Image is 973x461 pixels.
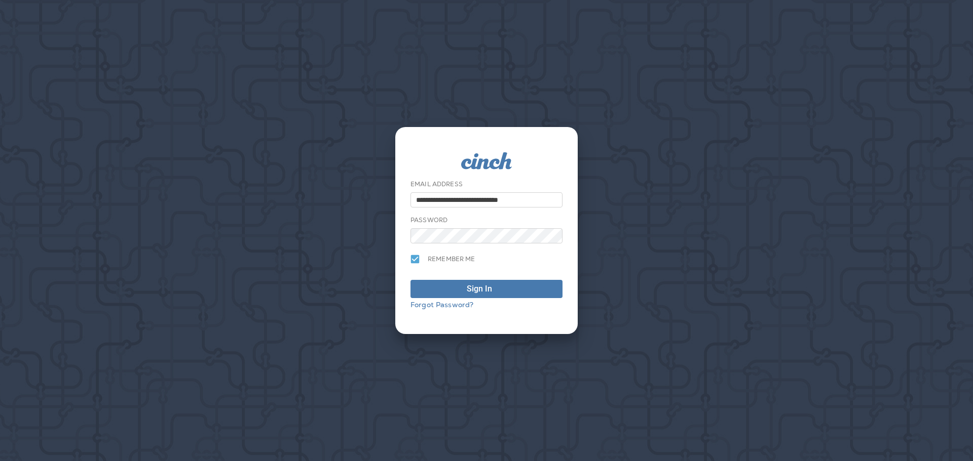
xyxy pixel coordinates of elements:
[410,180,463,188] label: Email Address
[410,280,563,298] button: Sign In
[428,255,475,263] span: Remember me
[410,216,447,224] label: Password
[410,300,473,309] a: Forgot Password?
[467,283,492,295] div: Sign In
